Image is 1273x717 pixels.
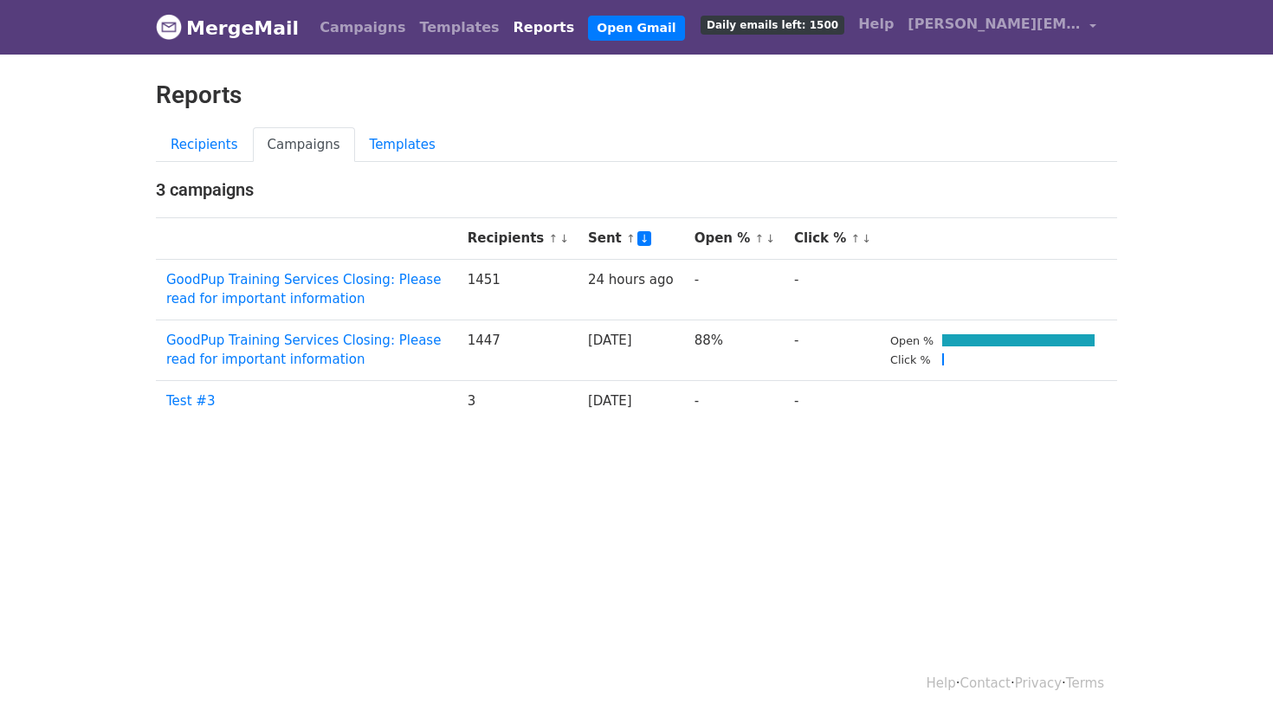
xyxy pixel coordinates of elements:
td: 88% [684,320,784,380]
td: - [784,320,880,380]
a: Recipients [156,127,253,163]
iframe: Chat Widget [1186,634,1273,717]
a: GoodPup Training Services Closing: Please read for important information [166,272,441,307]
td: [DATE] [578,320,684,380]
a: Campaigns [313,10,412,45]
h2: Reports [156,81,1117,110]
td: - [784,380,880,421]
th: Open % [684,218,784,260]
a: Test #3 [166,393,215,409]
a: MergeMail [156,10,299,46]
td: 24 hours ago [578,259,684,320]
a: ↓ [862,232,871,245]
img: MergeMail logo [156,14,182,40]
span: [PERSON_NAME][EMAIL_ADDRESS][PERSON_NAME][DOMAIN_NAME] [908,14,1081,35]
a: Templates [412,10,506,45]
td: - [684,259,784,320]
td: [DATE] [578,380,684,421]
a: ↑ [851,232,861,245]
a: Contact [960,675,1011,691]
th: Click % [784,218,880,260]
th: Recipients [457,218,578,260]
a: ↓ [637,231,652,246]
a: ↑ [754,232,764,245]
td: - [684,380,784,421]
a: Open Gmail [588,16,684,41]
span: Daily emails left: 1500 [701,16,844,35]
th: Sent [578,218,684,260]
td: 3 [457,380,578,421]
a: Privacy [1015,675,1062,691]
a: Help [927,675,956,691]
td: - [784,259,880,320]
a: ↓ [559,232,569,245]
a: ↓ [766,232,775,245]
a: Templates [355,127,450,163]
a: Help [851,7,901,42]
small: Click % [890,353,931,366]
a: ↑ [626,232,636,245]
td: 1447 [457,320,578,380]
a: Reports [507,10,582,45]
a: GoodPup Training Services Closing: Please read for important information [166,333,441,368]
small: Open % [890,334,934,347]
a: Terms [1066,675,1104,691]
h4: 3 campaigns [156,179,1117,200]
a: Campaigns [253,127,355,163]
a: [PERSON_NAME][EMAIL_ADDRESS][PERSON_NAME][DOMAIN_NAME] [901,7,1103,48]
td: 1451 [457,259,578,320]
a: Daily emails left: 1500 [694,7,851,42]
a: ↑ [549,232,559,245]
